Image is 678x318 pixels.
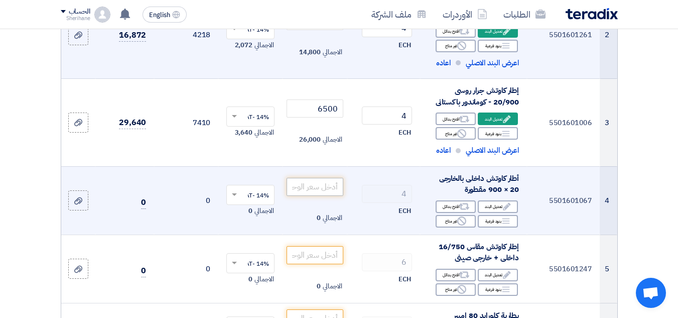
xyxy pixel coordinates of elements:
td: 3 [600,79,617,167]
span: اعاده [436,57,451,69]
td: 5501601006 [527,79,600,167]
div: بنود فرعية [478,215,518,228]
ng-select: VAT [226,107,275,127]
img: Teradix logo [566,8,618,20]
input: أدخل سعر الوحدة [287,246,343,264]
div: بنود فرعية [478,127,518,140]
span: 26,000 [299,135,321,145]
span: 0 [317,213,321,223]
td: 0 [154,166,218,235]
span: الاجمالي [254,128,274,138]
div: الحساب [69,8,90,16]
div: Open chat [636,278,666,308]
div: اقترح بدائل [436,200,476,213]
a: الطلبات [495,3,554,26]
div: Sherihane [61,16,90,21]
td: 4 [600,166,617,235]
td: 0 [154,235,218,303]
span: 0 [141,265,146,277]
div: إطار كاوتش جرار روسى 20/900 - كوماندور باكستانى [428,85,519,108]
div: غير متاح [436,215,476,228]
td: 5 [600,235,617,303]
div: اقترح بدائل [436,113,476,125]
span: الاجمالي [254,274,274,284]
span: ECH [398,40,411,50]
span: 0 [248,274,252,284]
span: 14,800 [299,47,321,57]
span: الاجمالي [323,281,342,291]
div: تعديل البند [478,200,518,213]
div: غير متاح [436,283,476,296]
div: غير متاح [436,127,476,140]
input: RFQ_STEP1.ITEMS.2.AMOUNT_TITLE [362,107,412,125]
span: 2,072 [235,40,253,50]
input: RFQ_STEP1.ITEMS.2.AMOUNT_TITLE [362,253,412,271]
span: الاجمالي [323,47,342,57]
img: profile_test.png [94,7,110,23]
a: ملف الشركة [363,3,435,26]
ng-select: VAT [226,253,275,273]
span: اعرض البند الاصلي [466,145,519,156]
span: إطار كاوتش مقاس 16/750 داخلى + خارجى صينى [439,241,519,264]
input: أدخل سعر الوحدة [287,178,343,196]
span: 0 [248,206,252,216]
div: اقترح بدائل [436,25,476,38]
div: تعديل البند [478,269,518,281]
td: 7410 [154,79,218,167]
span: ECH [398,206,411,216]
div: بنود فرعية [478,40,518,52]
input: أدخل سعر الوحدة [287,99,343,118]
span: 29,640 [119,117,146,129]
span: ECH [398,128,411,138]
div: بنود فرعية [478,283,518,296]
a: الأوردرات [435,3,495,26]
ng-select: VAT [226,185,275,205]
span: English [149,12,170,19]
span: الاجمالي [323,135,342,145]
span: الاجمالي [323,213,342,223]
span: 3,640 [235,128,253,138]
span: الاجمالي [254,206,274,216]
span: الاجمالي [254,40,274,50]
div: اقترح بدائل [436,269,476,281]
span: 0 [141,196,146,209]
td: 5501601247 [527,235,600,303]
span: 0 [317,281,321,291]
td: 5501601067 [527,166,600,235]
span: أطار كاوتش داخلى بالخارجى 20 × 900 مقطورة [437,173,519,195]
span: اعاده [436,145,451,156]
div: غير متاح [436,40,476,52]
span: 16,872 [119,29,146,42]
input: RFQ_STEP1.ITEMS.2.AMOUNT_TITLE [362,185,412,203]
button: English [143,7,187,23]
span: اعرض البند الاصلي [466,57,519,69]
span: ECH [398,274,411,284]
div: تعديل البند [478,25,518,38]
div: تعديل البند [478,113,518,125]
